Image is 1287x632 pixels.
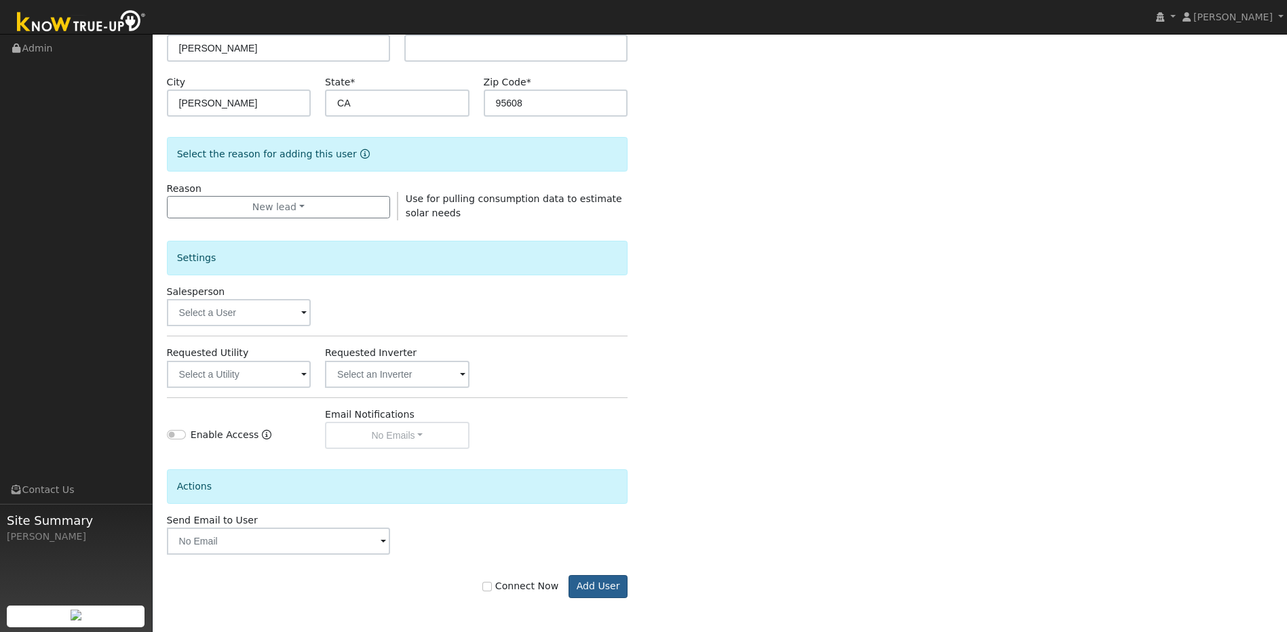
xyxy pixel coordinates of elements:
label: Enable Access [191,428,259,442]
div: Settings [167,241,628,275]
label: Email Notifications [325,408,415,422]
img: Know True-Up [10,7,153,38]
input: Select a User [167,299,311,326]
div: Select the reason for adding this user [167,137,628,172]
button: New lead [167,196,390,219]
label: Reason [167,182,201,196]
span: Site Summary [7,511,145,530]
label: Salesperson [167,285,225,299]
label: Zip Code [484,75,531,90]
label: Requested Inverter [325,346,417,360]
span: Required [526,77,531,87]
label: City [167,75,186,90]
input: Select an Inverter [325,361,469,388]
span: [PERSON_NAME] [1193,12,1273,22]
label: Connect Now [482,579,558,593]
div: [PERSON_NAME] [7,530,145,544]
a: Reason for new user [357,149,370,159]
span: Required [350,77,355,87]
label: Requested Utility [167,346,249,360]
label: Send Email to User [167,513,258,528]
img: retrieve [71,610,81,620]
span: Use for pulling consumption data to estimate solar needs [406,193,622,218]
input: Connect Now [482,582,492,591]
div: Actions [167,469,628,504]
button: Add User [569,575,628,598]
label: State [325,75,355,90]
a: Enable Access [262,428,271,449]
input: Select a Utility [167,361,311,388]
input: No Email [167,528,390,555]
